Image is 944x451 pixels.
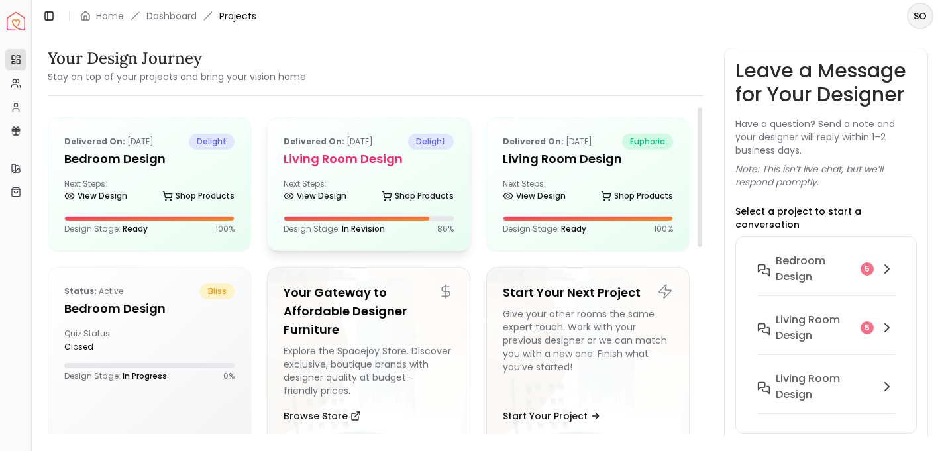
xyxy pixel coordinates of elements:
[776,253,855,285] h6: Bedroom design
[408,134,454,150] span: delight
[162,187,235,205] a: Shop Products
[284,403,361,429] button: Browse Store
[503,187,566,205] a: View Design
[215,224,235,234] p: 100 %
[747,248,906,307] button: Bedroom design5
[735,205,917,231] p: Select a project to start a conversation
[776,312,855,344] h6: Living Room design
[747,307,906,366] button: Living Room design5
[64,285,97,297] b: Status:
[7,12,25,30] a: Spacejoy
[503,150,673,168] h5: Living Room Design
[80,9,256,23] nav: breadcrumb
[223,371,235,381] p: 0 %
[561,223,586,234] span: Ready
[776,371,874,403] h6: Living Room Design
[284,344,454,397] div: Explore the Spacejoy Store. Discover exclusive, boutique brands with designer quality at budget-f...
[284,179,454,205] div: Next Steps:
[622,134,673,150] span: euphoria
[284,224,385,234] p: Design Stage:
[654,224,673,234] p: 100 %
[861,321,874,334] div: 5
[503,179,673,205] div: Next Steps:
[735,59,917,107] h3: Leave a Message for Your Designer
[64,134,154,150] p: [DATE]
[907,3,933,29] button: SO
[64,187,127,205] a: View Design
[64,328,144,352] div: Quiz Status:
[7,12,25,30] img: Spacejoy Logo
[48,48,306,69] h3: Your Design Journey
[219,9,256,23] span: Projects
[503,307,673,397] div: Give your other rooms the same expert touch. Work with your previous designer or we can match you...
[503,224,586,234] p: Design Stage:
[486,267,690,446] a: Start Your Next ProjectGive your other rooms the same expert touch. Work with your previous desig...
[64,299,235,318] h5: Bedroom Design
[64,224,148,234] p: Design Stage:
[64,371,167,381] p: Design Stage:
[437,224,454,234] p: 86 %
[503,136,564,147] b: Delivered on:
[284,187,346,205] a: View Design
[48,70,306,83] small: Stay on top of your projects and bring your vision home
[284,134,373,150] p: [DATE]
[123,370,167,381] span: In Progress
[284,283,454,339] h5: Your Gateway to Affordable Designer Furniture
[503,283,673,302] h5: Start Your Next Project
[284,136,344,147] b: Delivered on:
[123,223,148,234] span: Ready
[64,283,123,299] p: active
[284,150,454,168] h5: Living Room design
[503,403,601,429] button: Start Your Project
[64,150,235,168] h5: Bedroom design
[747,366,906,425] button: Living Room Design
[735,162,917,189] p: Note: This isn’t live chat, but we’ll respond promptly.
[735,117,917,157] p: Have a question? Send a note and your designer will reply within 1–2 business days.
[146,9,197,23] a: Dashboard
[96,9,124,23] a: Home
[382,187,454,205] a: Shop Products
[908,4,932,28] span: SO
[503,134,592,150] p: [DATE]
[64,136,125,147] b: Delivered on:
[342,223,385,234] span: In Revision
[64,342,144,352] div: closed
[267,267,470,446] a: Your Gateway to Affordable Designer FurnitureExplore the Spacejoy Store. Discover exclusive, bout...
[189,134,235,150] span: delight
[64,179,235,205] div: Next Steps:
[200,283,235,299] span: bliss
[601,187,673,205] a: Shop Products
[861,262,874,276] div: 5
